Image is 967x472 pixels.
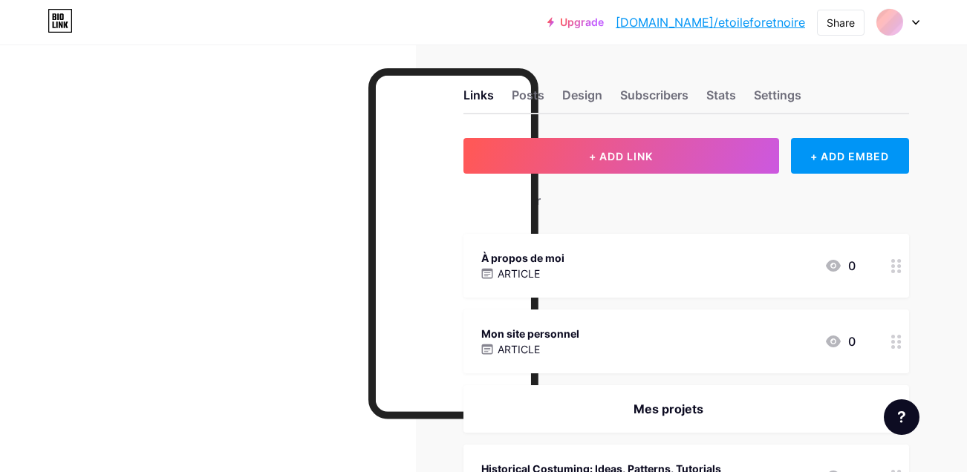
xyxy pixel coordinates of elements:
a: Upgrade [547,16,604,28]
div: Posts [512,86,544,113]
div: Settings [754,86,801,113]
div: Design [562,86,602,113]
div: + ADD EMBED [791,138,909,174]
div: Subscribers [620,86,688,113]
a: [DOMAIN_NAME]/etoileforetnoire [616,13,805,31]
span: + ADD LINK [589,150,653,163]
div: Stats [706,86,736,113]
div: 0 [824,257,856,275]
div: Share [827,15,855,30]
p: ARTICLE [498,341,540,357]
div: Mon site personnel [481,326,579,341]
div: Mes projets [481,400,856,418]
button: + ADD LINK [463,138,779,174]
div: 0 [824,332,856,350]
p: ARTICLE [498,266,540,281]
div: À propos de moi [481,250,564,266]
div: Links [463,86,494,113]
